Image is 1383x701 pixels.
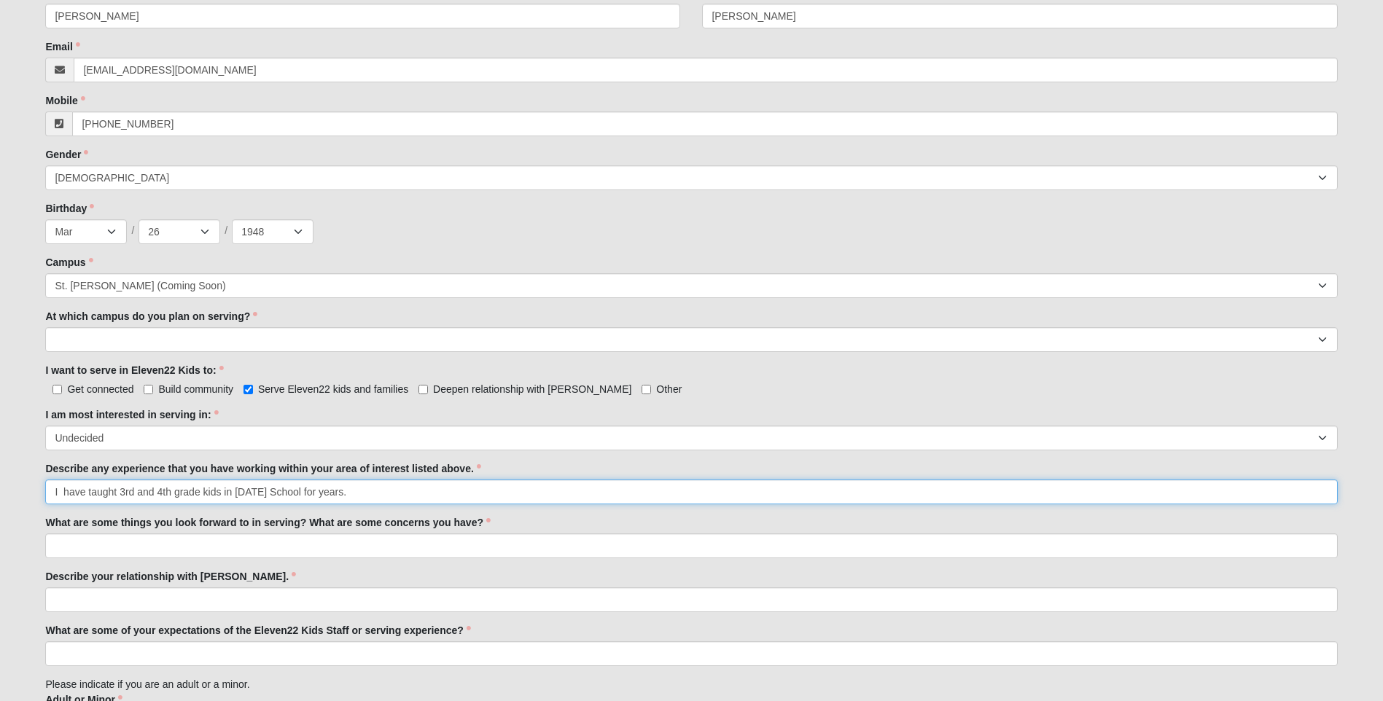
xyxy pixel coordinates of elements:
span: / [225,223,227,239]
span: / [131,223,134,239]
label: What are some of your expectations of the Eleven22 Kids Staff or serving experience? [45,623,470,638]
label: Describe your relationship with [PERSON_NAME]. [45,569,296,584]
label: Mobile [45,93,85,108]
span: Build community [158,383,233,395]
span: Get connected [67,383,133,395]
label: Gender [45,147,88,162]
span: Other [656,383,682,395]
span: Deepen relationship with [PERSON_NAME] [433,383,631,395]
input: Deepen relationship with [PERSON_NAME] [418,385,428,394]
label: Campus [45,255,93,270]
label: I want to serve in Eleven22 Kids to: [45,363,223,377]
label: At which campus do you plan on serving? [45,309,257,324]
input: Build community [144,385,153,394]
label: Email [45,39,79,54]
input: Other [642,385,651,394]
span: Serve Eleven22 kids and families [258,383,408,395]
label: Birthday [45,201,94,216]
input: Get connected [52,385,62,394]
label: What are some things you look forward to in serving? What are some concerns you have? [45,515,491,530]
label: I am most interested in serving in: [45,407,218,422]
label: Describe any experience that you have working within your area of interest listed above. [45,461,480,476]
input: Serve Eleven22 kids and families [244,385,253,394]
